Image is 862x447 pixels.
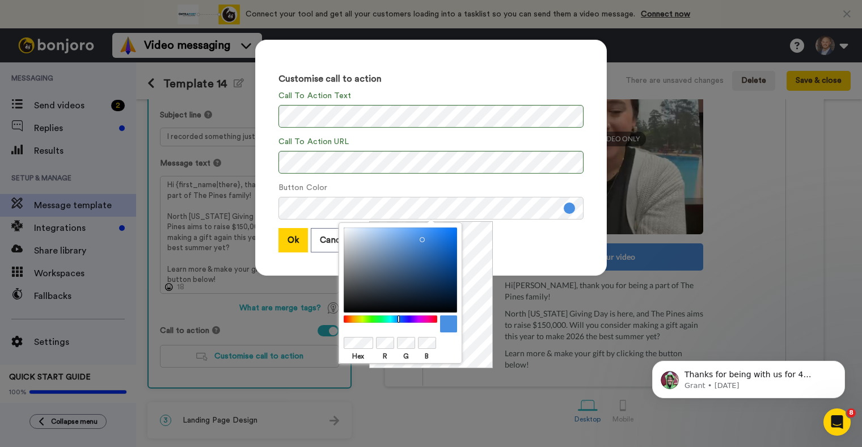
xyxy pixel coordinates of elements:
label: Call To Action URL [278,136,349,148]
label: Call To Action Text [278,90,352,102]
label: B [418,351,436,361]
span: 8 [847,408,856,418]
button: Cancel [311,228,356,252]
label: G [397,351,415,361]
label: R [376,351,394,361]
iframe: Intercom notifications message [635,337,862,416]
h3: Customise call to action [278,74,584,85]
button: Ok [278,228,308,252]
label: Button Color [278,182,327,194]
label: Hex [344,351,373,361]
iframe: Intercom live chat [823,408,851,436]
